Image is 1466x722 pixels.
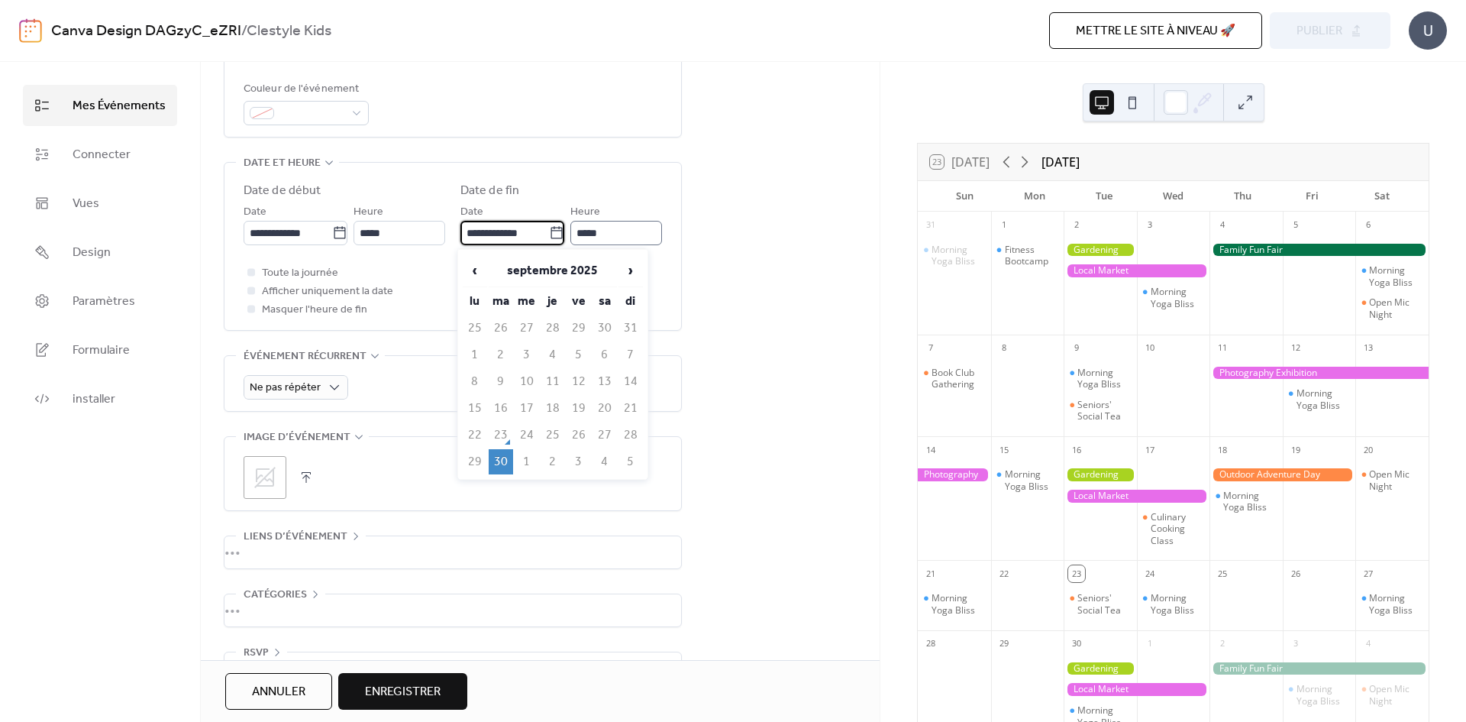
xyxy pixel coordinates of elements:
[918,367,991,390] div: Book Club Gathering
[541,449,565,474] td: 2
[1064,683,1209,696] div: Local Market
[932,244,985,267] div: Morning Yoga Bliss
[460,203,483,222] span: Date
[244,586,307,604] span: Catégories
[619,255,642,286] span: ›
[996,442,1012,458] div: 15
[1209,490,1283,513] div: Morning Yoga Bliss
[991,468,1064,492] div: Morning Yoga Bliss
[1360,442,1377,458] div: 20
[918,468,991,481] div: Photography Exhibition
[1214,442,1231,458] div: 18
[1064,468,1137,481] div: Gardening Workshop
[73,97,166,115] span: Mes Événements
[1064,367,1137,390] div: Morning Yoga Bliss
[1141,340,1158,357] div: 10
[1068,636,1085,652] div: 30
[918,592,991,616] div: Morning Yoga Bliss
[1355,296,1429,320] div: Open Mic Night
[489,449,513,474] td: 30
[1209,367,1429,380] div: Photography Exhibition
[23,85,177,126] a: Mes Événements
[1064,244,1137,257] div: Gardening Workshop
[593,449,617,474] td: 4
[244,154,321,173] span: Date et heure
[996,636,1012,652] div: 29
[1369,683,1422,707] div: Open Mic Night
[1409,11,1447,50] div: U
[73,146,131,164] span: Connecter
[515,342,539,367] td: 3
[1151,286,1204,309] div: Morning Yoga Bliss
[1214,217,1231,234] div: 4
[567,369,591,394] td: 12
[1360,340,1377,357] div: 13
[225,673,332,710] button: Annuler
[1214,636,1231,652] div: 2
[463,255,486,286] span: ‹
[73,293,135,311] span: Paramètres
[593,423,617,448] td: 27
[262,44,370,63] span: Lien vers Google Maps
[1077,592,1131,616] div: Seniors' Social Tea
[922,565,939,582] div: 21
[515,289,539,314] th: me
[463,396,487,421] td: 15
[463,423,487,448] td: 22
[1369,296,1422,320] div: Open Mic Night
[1064,490,1209,503] div: Local Market
[241,17,247,46] b: /
[567,316,591,341] td: 29
[991,244,1064,267] div: Fitness Bootcamp
[1209,468,1355,481] div: Outdoor Adventure Day
[247,17,331,46] b: Clestyle Kids
[73,390,115,409] span: installer
[463,342,487,367] td: 1
[918,244,991,267] div: Morning Yoga Bliss
[1223,490,1277,513] div: Morning Yoga Bliss
[338,673,467,710] button: Enregistrer
[489,423,513,448] td: 23
[224,536,681,568] div: •••
[489,396,513,421] td: 16
[541,342,565,367] td: 4
[1141,442,1158,458] div: 17
[51,17,241,46] a: Canva Design DAGzyC_eZRI
[930,181,999,212] div: Sun
[515,449,539,474] td: 1
[567,342,591,367] td: 5
[23,231,177,273] a: Design
[365,683,441,701] span: Enregistrer
[1209,662,1429,675] div: Family Fun Fair
[244,456,286,499] div: ;
[1214,565,1231,582] div: 25
[244,429,350,447] span: Image d’événement
[932,592,985,616] div: Morning Yoga Bliss
[1287,565,1304,582] div: 26
[618,396,643,421] td: 21
[224,594,681,626] div: •••
[19,18,42,43] img: logo
[567,289,591,314] th: ve
[1287,636,1304,652] div: 3
[541,316,565,341] td: 28
[996,217,1012,234] div: 1
[922,442,939,458] div: 14
[922,217,939,234] div: 31
[1064,592,1137,616] div: Seniors' Social Tea
[1355,264,1429,288] div: Morning Yoga Bliss
[1369,592,1422,616] div: Morning Yoga Bliss
[1137,511,1210,547] div: Culinary Cooking Class
[567,396,591,421] td: 19
[1151,511,1204,547] div: Culinary Cooking Class
[262,301,367,319] span: Masquer l'heure de fin
[515,369,539,394] td: 10
[1283,387,1356,411] div: Morning Yoga Bliss
[23,183,177,224] a: Vues
[1283,683,1356,707] div: Morning Yoga Bliss
[1141,636,1158,652] div: 1
[1277,181,1347,212] div: Fri
[1041,153,1080,171] div: [DATE]
[1287,340,1304,357] div: 12
[23,280,177,322] a: Paramètres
